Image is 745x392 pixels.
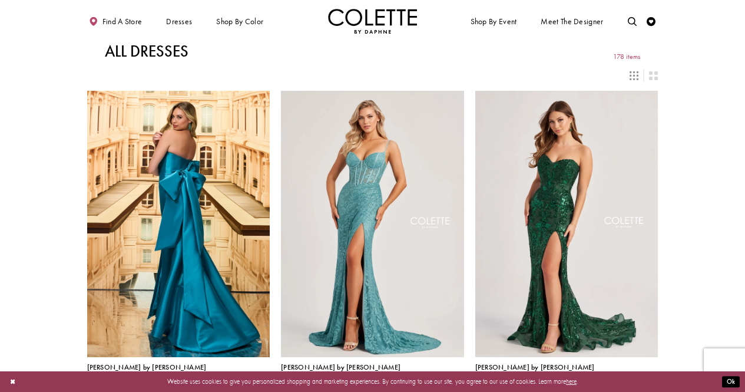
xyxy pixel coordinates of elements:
[87,91,270,357] a: Visit Colette by Daphne Style No. CL8470 Page
[471,17,517,26] span: Shop By Event
[630,71,638,80] span: Switch layout to 3 columns
[281,91,464,357] a: Visit Colette by Daphne Style No. CL8405 Page
[468,9,519,34] span: Shop By Event
[216,17,263,26] span: Shop by color
[328,9,418,34] a: Visit Home Page
[214,9,266,34] span: Shop by color
[475,91,658,357] a: Visit Colette by Daphne Style No. CL8440 Page
[281,364,400,383] div: Colette by Daphne Style No. CL8405
[87,9,144,34] a: Find a store
[539,9,606,34] a: Meet the designer
[722,376,740,387] button: Submit Dialog
[625,9,639,34] a: Toggle search
[166,17,192,26] span: Dresses
[328,9,418,34] img: Colette by Daphne
[475,363,595,372] span: [PERSON_NAME] by [PERSON_NAME]
[105,42,188,60] h1: All Dresses
[645,9,658,34] a: Check Wishlist
[81,65,663,85] div: Layout Controls
[64,375,681,387] p: Website uses cookies to give you personalized shopping and marketing experiences. By continuing t...
[102,17,143,26] span: Find a store
[566,377,577,386] a: here
[87,363,207,372] span: [PERSON_NAME] by [PERSON_NAME]
[281,363,400,372] span: [PERSON_NAME] by [PERSON_NAME]
[87,364,207,383] div: Colette by Daphne Style No. CL8470
[649,71,658,80] span: Switch layout to 2 columns
[541,17,603,26] span: Meet the designer
[613,53,640,61] span: 178 items
[5,374,20,390] button: Close Dialog
[475,364,595,383] div: Colette by Daphne Style No. CL8440
[164,9,194,34] span: Dresses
